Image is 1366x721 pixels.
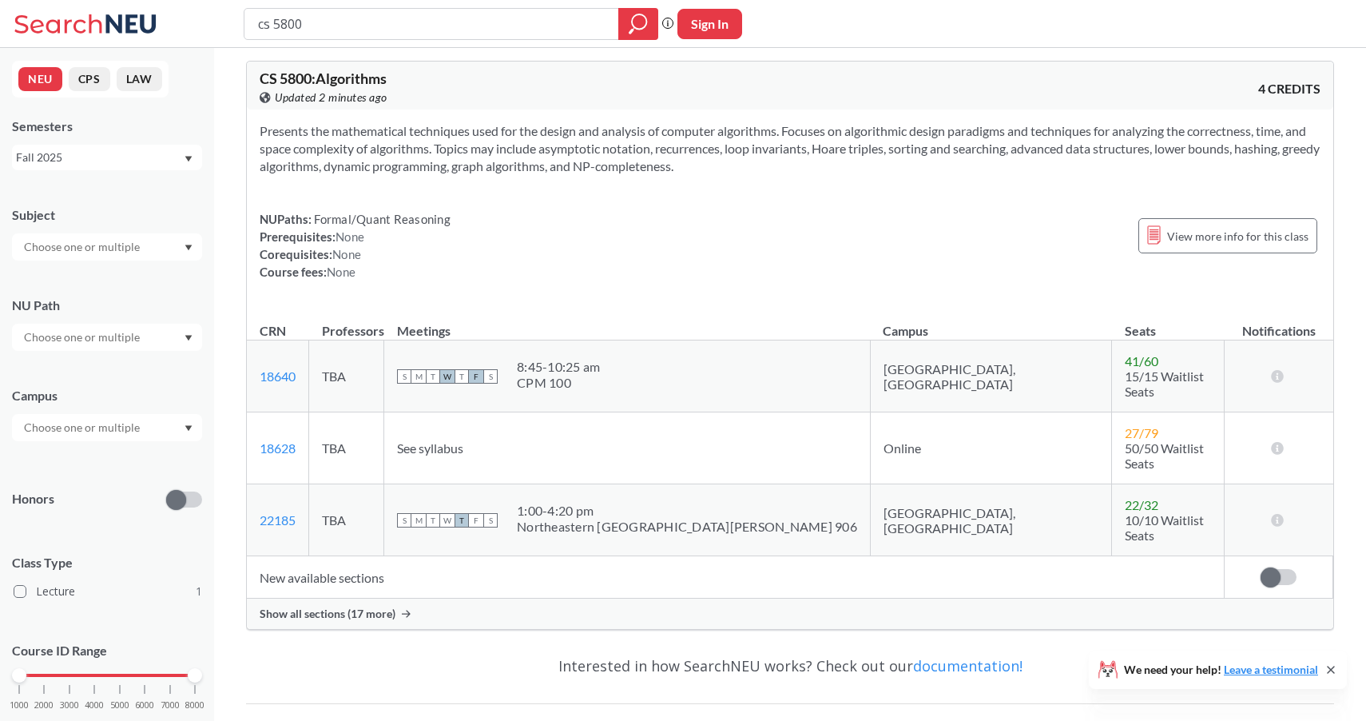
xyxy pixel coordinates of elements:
input: Class, professor, course number, "phrase" [256,10,607,38]
div: Fall 2025 [16,149,183,166]
span: M [411,369,426,384]
span: 41 / 60 [1125,353,1158,368]
a: 18640 [260,368,296,384]
span: View more info for this class [1167,226,1308,246]
div: Dropdown arrow [12,324,202,351]
div: Dropdown arrow [12,233,202,261]
section: Presents the mathematical techniques used for the design and analysis of computer algorithms. Foc... [260,122,1320,175]
span: T [455,513,469,528]
span: T [426,513,440,528]
span: S [397,369,411,384]
a: Leave a testimonial [1224,663,1318,676]
div: Campus [12,387,202,404]
span: None [327,265,355,279]
div: Interested in how SearchNEU works? Check out our [246,643,1334,689]
div: Show all sections (17 more) [247,599,1333,629]
div: NUPaths: Prerequisites: Corequisites: Course fees: [260,210,451,281]
span: S [483,369,498,384]
div: magnifying glass [618,8,658,40]
p: Honors [12,490,54,508]
div: CRN [260,322,286,340]
td: New available sections [247,556,1225,599]
span: T [426,369,440,384]
button: NEU [18,67,62,91]
span: 15/15 Waitlist Seats [1125,368,1204,399]
div: CPM 100 [517,375,600,391]
span: 4000 [85,701,104,710]
th: Meetings [384,306,871,341]
th: Seats [1112,306,1225,341]
div: Fall 2025Dropdown arrow [12,145,202,170]
span: W [440,369,455,384]
button: LAW [117,67,162,91]
span: Show all sections (17 more) [260,607,395,621]
a: 18628 [260,440,296,456]
span: See syllabus [397,440,463,456]
svg: Dropdown arrow [185,425,193,432]
span: F [469,513,483,528]
p: Course ID Range [12,642,202,660]
span: 2000 [34,701,54,710]
th: Campus [870,306,1111,341]
span: 3000 [60,701,79,710]
input: Choose one or multiple [16,328,150,347]
td: Online [870,412,1111,484]
span: 5000 [110,701,129,710]
span: We need your help! [1124,664,1318,675]
svg: Dropdown arrow [185,245,193,251]
span: W [440,513,455,528]
div: Northeastern [GEOGRAPHIC_DATA][PERSON_NAME] 906 [517,519,857,535]
span: M [411,513,426,528]
td: [GEOGRAPHIC_DATA], [GEOGRAPHIC_DATA] [870,484,1111,556]
td: TBA [309,412,384,484]
span: 4 CREDITS [1258,80,1320,98]
span: 50/50 Waitlist Seats [1125,440,1204,471]
label: Lecture [14,581,202,602]
span: 22 / 32 [1125,497,1158,512]
span: None [336,229,364,244]
a: documentation! [913,656,1023,675]
span: S [397,513,411,528]
th: Professors [309,306,384,341]
svg: Dropdown arrow [185,156,193,162]
button: CPS [69,67,110,91]
a: 22185 [260,512,296,528]
button: Sign In [677,9,742,39]
div: Semesters [12,118,202,135]
span: CS 5800 : Algorithms [260,70,387,87]
svg: Dropdown arrow [185,335,193,341]
span: T [455,369,469,384]
span: 1 [196,583,202,600]
svg: magnifying glass [629,13,648,35]
span: Updated 2 minutes ago [275,89,387,106]
span: F [469,369,483,384]
td: TBA [309,484,384,556]
td: [GEOGRAPHIC_DATA], [GEOGRAPHIC_DATA] [870,341,1111,412]
span: Class Type [12,554,202,572]
span: 6000 [135,701,154,710]
span: 1000 [10,701,29,710]
input: Choose one or multiple [16,418,150,437]
td: TBA [309,341,384,412]
span: 7000 [161,701,180,710]
span: 10/10 Waitlist Seats [1125,512,1204,543]
span: Formal/Quant Reasoning [312,212,451,226]
th: Notifications [1225,306,1333,341]
span: 27 / 79 [1125,425,1158,440]
input: Choose one or multiple [16,237,150,257]
div: Dropdown arrow [12,414,202,441]
div: 1:00 - 4:20 pm [517,503,857,519]
span: S [483,513,498,528]
div: NU Path [12,297,202,314]
span: 8000 [185,701,205,710]
div: Subject [12,206,202,224]
div: 8:45 - 10:25 am [517,359,600,375]
span: None [332,247,361,261]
